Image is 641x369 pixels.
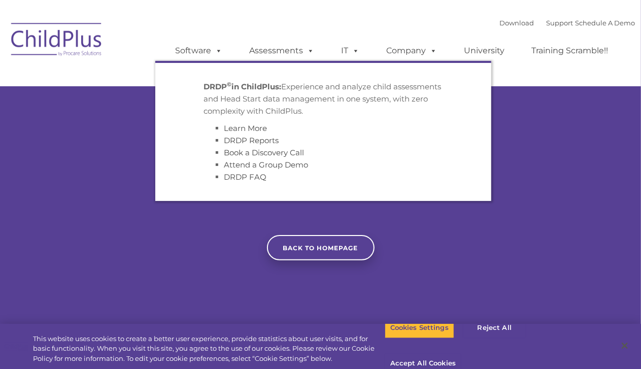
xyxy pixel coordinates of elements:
[224,160,309,170] a: Attend a Group Demo
[522,41,619,61] a: Training Scramble!!
[267,235,375,260] a: Back to homepage
[614,334,636,357] button: Close
[547,19,573,27] a: Support
[204,82,282,91] strong: DRDP in ChildPlus:
[454,41,515,61] a: University
[377,41,448,61] a: Company
[224,136,279,145] a: DRDP Reports
[500,19,534,27] a: Download
[204,81,443,117] p: Experience and analyze child assessments and Head Start data management in one system, with zero ...
[165,41,233,61] a: Software
[463,317,526,339] button: Reject All
[6,16,108,66] img: ChildPlus by Procare Solutions
[224,123,267,133] a: Learn More
[240,41,325,61] a: Assessments
[224,172,267,182] a: DRDP FAQ
[227,81,232,88] sup: ©
[33,334,385,364] div: This website uses cookies to create a better user experience, provide statistics about user visit...
[224,148,305,157] a: Book a Discovery Call
[331,41,370,61] a: IT
[576,19,635,27] a: Schedule A Demo
[500,19,635,27] font: |
[385,317,454,339] button: Cookies Settings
